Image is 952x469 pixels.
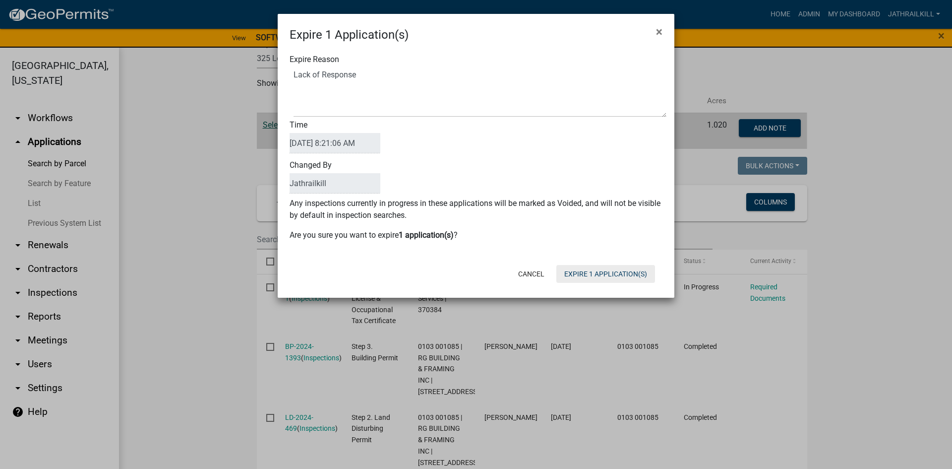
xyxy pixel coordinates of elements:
label: Expire Reason [290,56,339,64]
p: Any inspections currently in progress in these applications will be marked as Voided, and will no... [290,198,662,221]
button: Expire 1 Application(s) [556,265,655,283]
button: Close [648,18,670,46]
h4: Expire 1 Application(s) [290,26,409,44]
p: Are you sure you want to expire ? [290,229,662,241]
label: Changed By [290,161,380,194]
input: DateTime [290,133,380,153]
textarea: Expire Reason [294,67,666,117]
button: Cancel [510,265,552,283]
input: BulkActionUser [290,173,380,194]
span: × [656,25,662,39]
b: 1 application(s) [399,230,454,240]
label: Time [290,121,380,153]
